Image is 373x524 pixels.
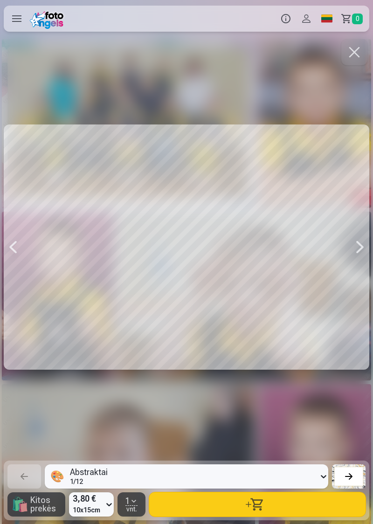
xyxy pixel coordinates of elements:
[11,496,28,513] span: 🛍
[352,14,363,24] span: 0
[73,505,100,515] span: 10x15cm
[337,6,369,32] a: Krepšelis0
[317,6,337,32] a: Global
[30,8,67,29] img: /fa2
[73,492,100,505] span: 3,80 €
[126,506,137,512] span: vnt.
[125,497,130,505] span: 1
[70,478,108,485] div: 1 / 12
[7,492,65,517] button: 🛍Kitos prekės
[276,6,296,32] button: Info
[30,496,62,513] span: Kitos prekės
[117,492,145,517] button: 1vnt.
[50,469,64,484] div: 🎨
[70,468,108,476] div: Abstraktai
[296,6,317,32] button: Profilis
